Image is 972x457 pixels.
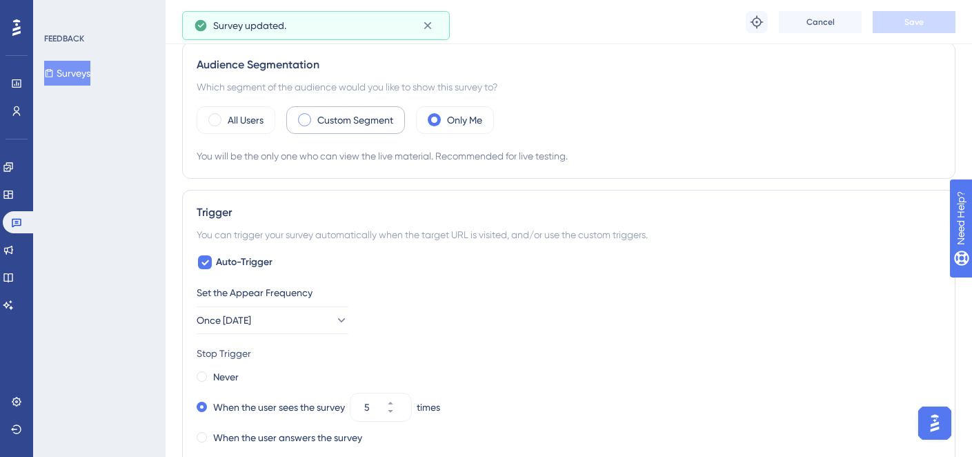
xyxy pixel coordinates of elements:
[197,312,251,329] span: Once [DATE]
[904,17,924,28] span: Save
[213,429,362,446] label: When the user answers the survey
[44,61,90,86] button: Surveys
[873,11,955,33] button: Save
[779,11,862,33] button: Cancel
[32,3,86,20] span: Need Help?
[213,369,239,385] label: Never
[228,112,264,128] label: All Users
[197,57,941,73] div: Audience Segmentation
[197,284,941,301] div: Set the Appear Frequency
[197,204,941,221] div: Trigger
[197,148,941,164] div: You will be the only one who can view the live material. Recommended for live testing.
[213,399,345,416] label: When the user sees the survey
[417,399,440,416] div: times
[317,112,393,128] label: Custom Segment
[806,17,835,28] span: Cancel
[447,112,482,128] label: Only Me
[197,307,348,334] button: Once [DATE]
[197,345,941,362] div: Stop Trigger
[213,17,286,34] span: Survey updated.
[197,79,941,95] div: Which segment of the audience would you like to show this survey to?
[216,254,272,271] span: Auto-Trigger
[914,402,955,444] iframe: UserGuiding AI Assistant Launcher
[44,33,84,44] div: FEEDBACK
[197,226,941,243] div: You can trigger your survey automatically when the target URL is visited, and/or use the custom t...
